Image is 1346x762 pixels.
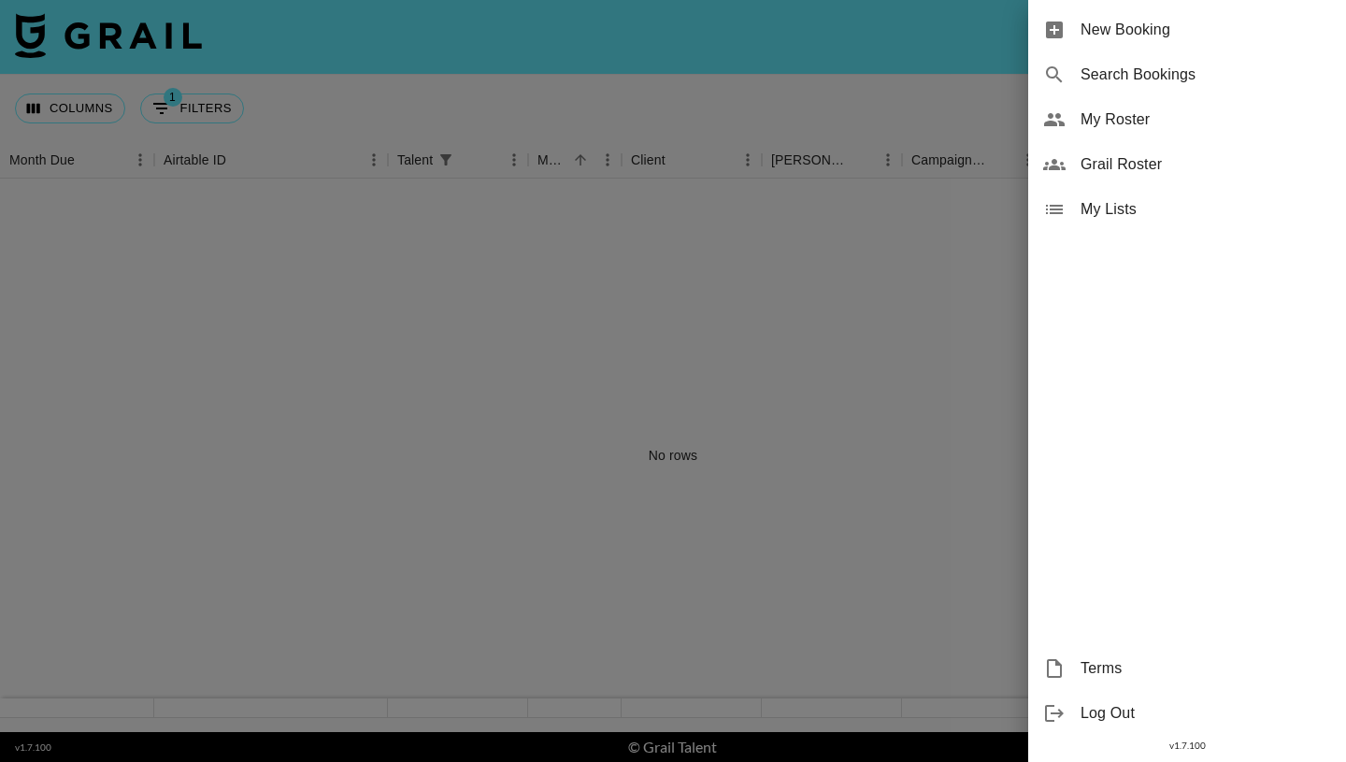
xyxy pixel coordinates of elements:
span: New Booking [1081,19,1331,41]
div: New Booking [1028,7,1346,52]
span: Terms [1081,657,1331,680]
span: My Lists [1081,198,1331,221]
div: Terms [1028,646,1346,691]
div: Search Bookings [1028,52,1346,97]
div: Grail Roster [1028,142,1346,187]
div: v 1.7.100 [1028,736,1346,755]
div: Log Out [1028,691,1346,736]
span: Grail Roster [1081,153,1331,176]
div: My Lists [1028,187,1346,232]
div: My Roster [1028,97,1346,142]
span: Search Bookings [1081,64,1331,86]
span: Log Out [1081,702,1331,725]
span: My Roster [1081,108,1331,131]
